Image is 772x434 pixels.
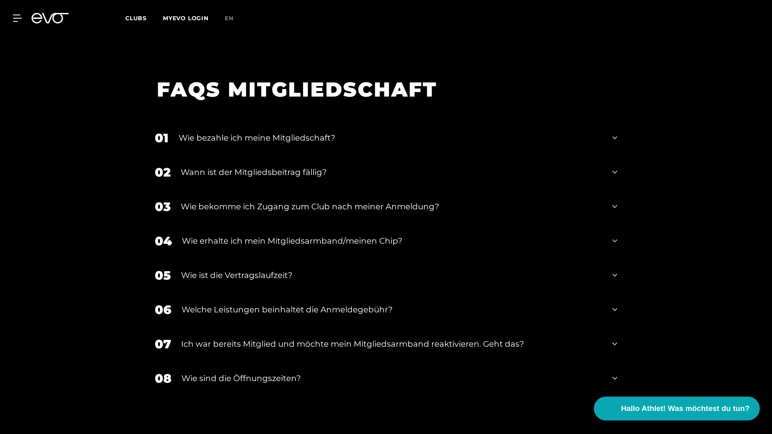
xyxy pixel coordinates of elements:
[621,403,750,414] span: Hallo Athlet! Was möchtest du tun?
[155,232,172,250] div: 04
[225,15,234,22] span: en
[181,200,602,213] div: Wie bekomme ich Zugang zum Club nach meiner Anmeldung?
[155,129,169,147] div: 01
[179,132,602,144] div: Wie bezahle ich meine Mitgliedschaft?
[181,269,602,281] div: Wie ist die Vertragslaufzeit?
[181,303,602,316] div: Welche Leistungen beinhaltet die Anmeldegebühr?
[155,266,171,284] div: 05
[155,335,171,353] div: 07
[155,301,171,319] div: 06
[225,14,243,23] a: en
[181,338,602,350] div: Ich war bereits Mitglied und möchte mein Mitgliedsarmband reaktivieren. Geht das?
[181,166,602,178] div: Wann ist der Mitgliedsbeitrag fällig?
[155,369,171,388] div: 08
[125,14,163,22] a: Clubs
[594,397,760,421] button: Hallo Athlet! Was möchtest du tun?
[157,76,605,103] h1: FAQS MITGLIEDSCHAFT
[182,235,602,247] div: Wie erhalte ich mein Mitgliedsarmband/meinen Chip?
[125,15,147,22] span: Clubs
[181,372,602,384] div: Wie sind die Öffnungszeiten?
[163,15,209,22] a: MYEVO LOGIN
[155,198,171,216] div: 03
[155,163,171,181] div: 02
